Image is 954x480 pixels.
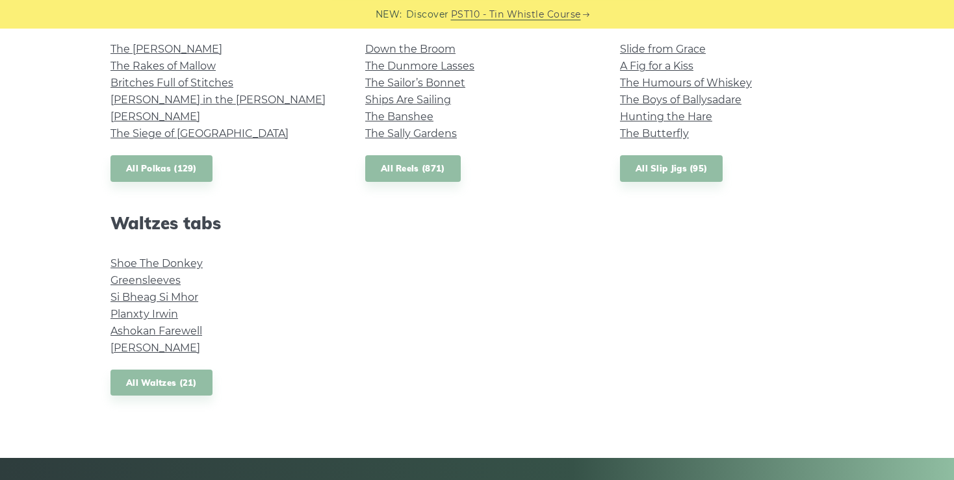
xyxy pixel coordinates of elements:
[620,77,752,89] a: The Humours of Whiskey
[451,7,581,22] a: PST10 - Tin Whistle Course
[110,127,289,140] a: The Siege of [GEOGRAPHIC_DATA]
[365,60,474,72] a: The Dunmore Lasses
[365,94,451,106] a: Ships Are Sailing
[110,77,233,89] a: Britches Full of Stitches
[376,7,402,22] span: NEW:
[110,213,334,233] h2: Waltzes tabs
[620,94,741,106] a: The Boys of Ballysadare
[365,77,465,89] a: The Sailor’s Bonnet
[110,370,213,396] a: All Waltzes (21)
[406,7,449,22] span: Discover
[110,257,203,270] a: Shoe The Donkey
[110,60,216,72] a: The Rakes of Mallow
[620,43,706,55] a: Slide from Grace
[110,274,181,286] a: Greensleeves
[620,155,723,182] a: All Slip Jigs (95)
[110,291,198,303] a: Si­ Bheag Si­ Mhor
[365,43,456,55] a: Down the Broom
[365,110,433,123] a: The Banshee
[110,43,222,55] a: The [PERSON_NAME]
[110,325,202,337] a: Ashokan Farewell
[620,110,712,123] a: Hunting the Hare
[110,342,200,354] a: [PERSON_NAME]
[365,155,461,182] a: All Reels (871)
[365,127,457,140] a: The Sally Gardens
[110,110,200,123] a: [PERSON_NAME]
[620,127,689,140] a: The Butterfly
[110,308,178,320] a: Planxty Irwin
[110,155,213,182] a: All Polkas (129)
[110,94,326,106] a: [PERSON_NAME] in the [PERSON_NAME]
[620,60,693,72] a: A Fig for a Kiss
